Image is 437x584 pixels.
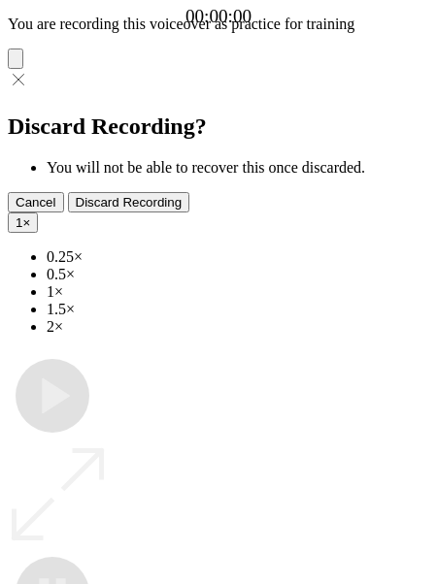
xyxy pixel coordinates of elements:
li: You will not be able to recover this once discarded. [47,159,429,177]
span: 1 [16,215,22,230]
button: 1× [8,212,38,233]
li: 1.5× [47,301,429,318]
button: Discard Recording [68,192,190,212]
li: 1× [47,283,429,301]
h2: Discard Recording? [8,114,429,140]
li: 2× [47,318,429,336]
li: 0.25× [47,248,429,266]
a: 00:00:00 [185,6,252,27]
button: Cancel [8,192,64,212]
p: You are recording this voiceover as practice for training [8,16,429,33]
li: 0.5× [47,266,429,283]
